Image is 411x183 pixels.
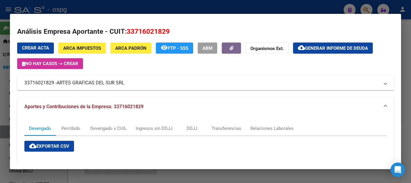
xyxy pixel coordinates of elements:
[250,125,294,132] div: Relaciones Laborales
[168,46,188,51] span: FTP - SSS
[212,125,241,132] div: Transferencias
[305,46,368,51] span: Generar informe de deuda
[63,46,101,51] span: ARCA Impuestos
[24,104,144,109] span: Aportes y Contribuciones de la Empresa: 33716021829
[29,144,69,149] span: Exportar CSV
[22,61,78,66] span: No hay casos -> Crear
[161,44,168,51] mat-icon: remove_red_eye
[110,43,151,54] button: ARCA Padrón
[250,46,284,51] strong: Organismos Ext.
[29,142,36,150] mat-icon: cloud_download
[136,125,172,132] div: Ingresos sin DDJJ
[17,43,54,54] button: Crear Acta
[127,27,170,35] span: 33716021829
[246,43,289,54] button: Organismos Ext.
[17,27,394,37] h2: Análisis Empresa Aportante - CUIT:
[298,44,305,51] mat-icon: cloud_download
[293,43,373,54] button: Generar informe de deuda
[24,141,74,152] button: Exportar CSV
[115,46,147,51] span: ARCA Padrón
[90,125,127,132] div: Devengado x CUIL
[29,125,51,132] div: Devengado
[198,43,217,54] button: ABM
[391,162,405,177] div: Open Intercom Messenger
[17,97,394,116] mat-expansion-panel-header: Aportes y Contribuciones de la Empresa: 33716021829
[17,58,83,69] button: No hay casos -> Crear
[202,46,212,51] span: ABM
[17,76,394,90] mat-expansion-panel-header: 33716021829 -ARTES GRAFICAS DEL SUR SRL
[24,79,379,87] mat-panel-title: 33716021829 -
[58,43,106,54] button: ARCA Impuestos
[61,125,80,132] div: Percibido
[57,79,125,87] span: ARTES GRAFICAS DEL SUR SRL
[22,45,49,51] span: Crear Acta
[156,43,193,54] button: FTP - SSS
[187,125,197,132] div: DDJJ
